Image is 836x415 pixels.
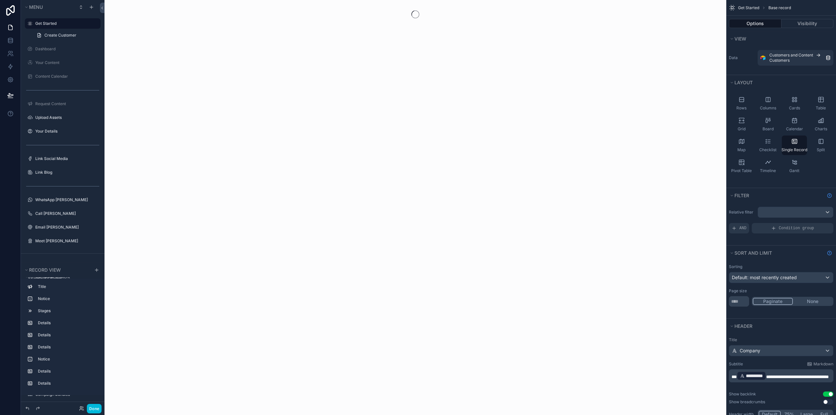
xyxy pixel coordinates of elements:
[729,34,829,43] button: View
[33,30,101,40] a: Create Customer
[729,78,829,87] button: Layout
[35,21,97,26] label: Get Started
[729,264,742,269] label: Sorting
[35,101,97,106] label: Request Content
[740,347,760,354] span: Company
[38,320,95,326] label: Details
[808,136,833,155] button: Split
[35,238,97,244] label: Meet [PERSON_NAME]
[35,211,97,216] label: Call [PERSON_NAME]
[768,5,791,10] span: Base record
[729,322,829,331] button: Header
[769,58,790,63] span: Customers
[38,381,95,386] label: Details
[755,94,780,113] button: Columns
[781,147,807,152] span: Single Record
[827,193,832,198] svg: Show help information
[729,191,824,200] button: Filter
[38,369,95,374] label: Details
[759,147,777,152] span: Checklist
[729,288,747,294] label: Page size
[760,55,765,60] img: Airtable Logo
[760,168,776,173] span: Timeline
[35,225,97,230] label: Email [PERSON_NAME]
[24,3,74,12] button: Menu
[729,55,755,60] label: Data
[38,357,95,362] label: Notice
[38,332,95,338] label: Details
[738,126,746,132] span: Grid
[737,147,746,152] span: Map
[35,46,97,52] label: Dashboard
[763,126,774,132] span: Board
[782,136,807,155] button: Single Record
[734,323,752,329] span: Header
[755,136,780,155] button: Checklist
[29,267,61,273] span: Record view
[807,361,833,367] a: Markdown
[729,248,824,258] button: Sort And Limit
[808,94,833,113] button: Table
[734,250,772,256] span: Sort And Limit
[729,369,833,382] div: scrollable content
[729,272,833,283] button: Default: most recently created
[782,115,807,134] button: Calendar
[35,170,97,175] a: Link Blog
[731,168,752,173] span: Pivot Table
[779,226,814,231] span: Condition group
[729,19,781,28] button: Options
[35,115,97,120] label: Upload Assets
[21,279,104,395] div: scrollable content
[781,19,834,28] button: Visibility
[738,5,759,10] span: Get Started
[35,60,97,65] label: Your Content
[755,115,780,134] button: Board
[789,168,799,173] span: Gantt
[87,404,102,413] button: Done
[753,298,793,305] button: Paginate
[758,50,833,66] a: Customers and ContentCustomers
[729,136,754,155] button: Map
[786,126,803,132] span: Calendar
[732,275,797,280] span: Default: most recently created
[35,156,97,161] label: Link Social Media
[38,344,95,350] label: Details
[815,126,827,132] span: Charts
[729,345,833,356] button: Company
[35,74,97,79] label: Content Calendar
[35,197,97,202] label: WhatsApp [PERSON_NAME]
[760,105,776,111] span: Columns
[808,115,833,134] button: Charts
[755,156,780,176] button: Timeline
[729,391,756,397] div: Show backlink
[736,105,747,111] span: Rows
[729,115,754,134] button: Grid
[769,53,813,58] span: Customers and Content
[24,265,90,275] button: Record view
[782,156,807,176] button: Gantt
[816,105,826,111] span: Table
[38,308,95,313] label: Stages
[734,80,753,85] span: Layout
[739,226,747,231] span: AND
[729,399,765,405] div: Show breadcrumbs
[782,94,807,113] button: Cards
[734,36,746,41] span: View
[793,298,832,305] button: None
[35,129,97,134] label: Your Details
[729,337,833,343] label: Title
[734,193,749,198] span: Filter
[29,4,43,10] span: Menu
[44,33,76,38] span: Create Customer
